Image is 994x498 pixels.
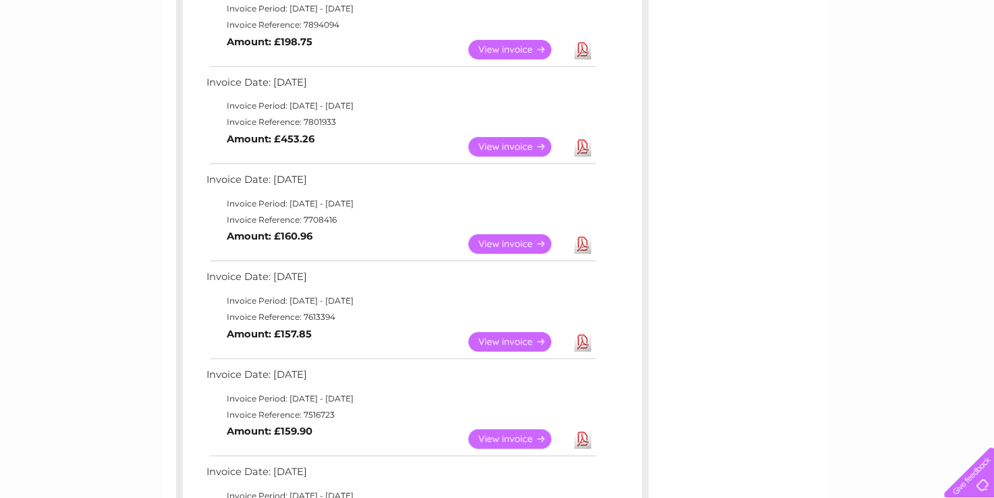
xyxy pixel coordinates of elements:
[468,137,568,157] a: View
[227,230,312,242] b: Amount: £160.96
[203,212,598,228] td: Invoice Reference: 7708416
[227,133,314,145] b: Amount: £453.26
[35,35,104,76] img: logo.png
[574,332,591,352] a: Download
[574,234,591,254] a: Download
[468,332,568,352] a: View
[227,425,312,437] b: Amount: £159.90
[203,1,598,17] td: Invoice Period: [DATE] - [DATE]
[203,196,598,212] td: Invoice Period: [DATE] - [DATE]
[790,57,820,67] a: Energy
[203,114,598,130] td: Invoice Reference: 7801933
[203,463,598,488] td: Invoice Date: [DATE]
[179,7,817,65] div: Clear Business is a trading name of Verastar Limited (registered in [GEOGRAPHIC_DATA] No. 3667643...
[756,57,782,67] a: Water
[574,137,591,157] a: Download
[203,366,598,391] td: Invoice Date: [DATE]
[203,407,598,423] td: Invoice Reference: 7516723
[468,429,568,449] a: View
[227,36,312,48] b: Amount: £198.75
[203,391,598,407] td: Invoice Period: [DATE] - [DATE]
[203,74,598,99] td: Invoice Date: [DATE]
[828,57,868,67] a: Telecoms
[877,57,896,67] a: Blog
[468,234,568,254] a: View
[574,40,591,59] a: Download
[949,57,981,67] a: Log out
[740,7,833,24] a: 0333 014 3131
[203,17,598,33] td: Invoice Reference: 7894094
[904,57,937,67] a: Contact
[227,328,312,340] b: Amount: £157.85
[203,171,598,196] td: Invoice Date: [DATE]
[203,309,598,325] td: Invoice Reference: 7613394
[203,268,598,293] td: Invoice Date: [DATE]
[203,293,598,309] td: Invoice Period: [DATE] - [DATE]
[468,40,568,59] a: View
[203,98,598,114] td: Invoice Period: [DATE] - [DATE]
[574,429,591,449] a: Download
